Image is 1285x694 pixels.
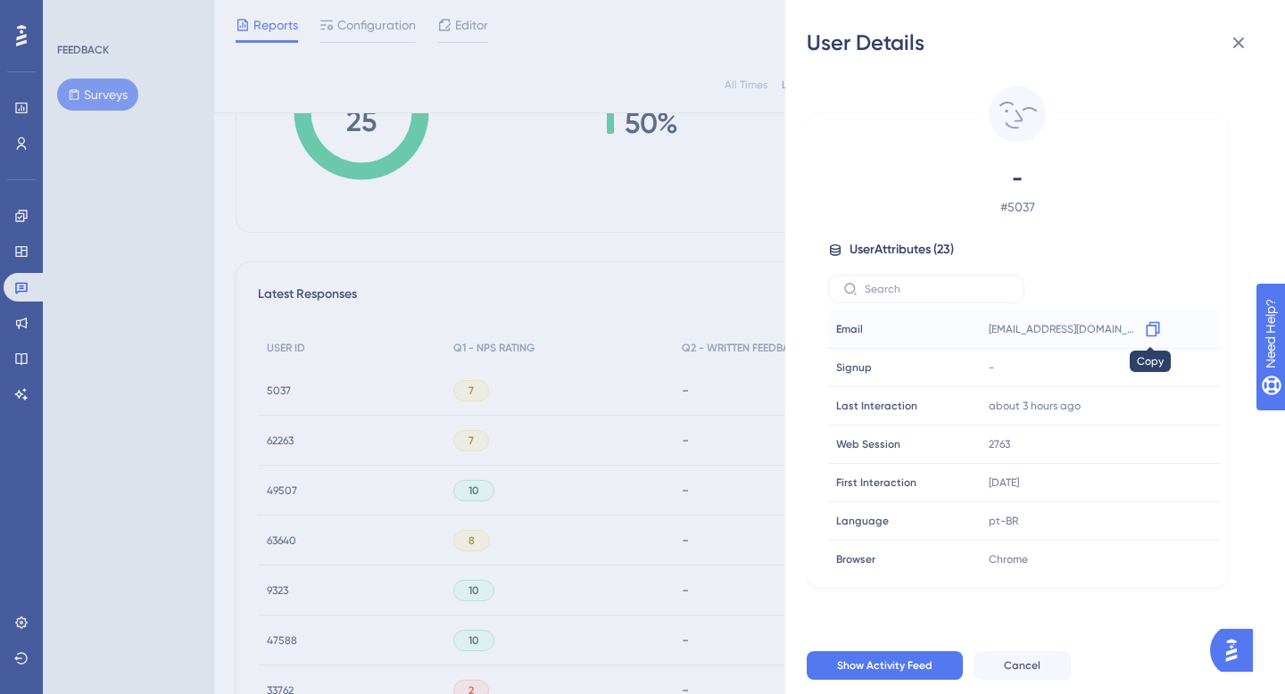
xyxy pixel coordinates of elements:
span: [EMAIL_ADDRESS][DOMAIN_NAME] [989,322,1139,336]
time: [DATE] [989,476,1019,489]
span: Email [836,322,863,336]
span: 2763 [989,437,1010,451]
span: - [860,164,1174,193]
span: Browser [836,552,875,566]
button: Show Activity Feed [807,651,963,680]
iframe: UserGuiding AI Assistant Launcher [1210,624,1264,677]
span: Signup [836,360,872,375]
span: User Attributes ( 23 ) [850,239,954,260]
button: Cancel [974,651,1071,680]
span: Cancel [1004,658,1040,673]
div: User Details [807,29,1264,57]
input: Search [865,283,1009,295]
span: First Interaction [836,475,916,490]
span: Language [836,514,889,528]
span: - [989,360,994,375]
span: Web Session [836,437,900,451]
span: Show Activity Feed [837,658,933,673]
span: Need Help? [42,4,112,26]
span: Chrome [989,552,1028,566]
span: # 5037 [860,196,1174,218]
time: about 3 hours ago [989,400,1081,412]
span: Last Interaction [836,399,917,413]
span: pt-BR [989,514,1018,528]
